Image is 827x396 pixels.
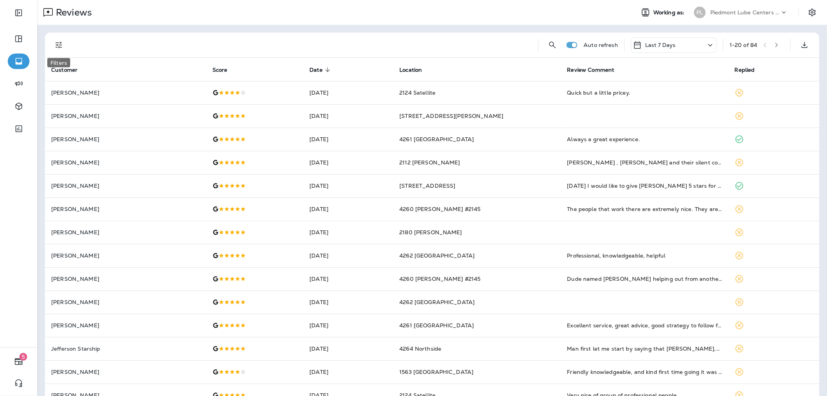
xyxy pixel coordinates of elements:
div: Excellent service, great advice, good strategy to follow for the next 1000 miles. [567,322,722,329]
span: Working as: [653,9,686,16]
div: Always a great experience. [567,135,722,143]
span: Date [309,67,323,73]
span: Replied [735,67,755,73]
span: 4260 [PERSON_NAME] #2145 [399,275,480,282]
td: [DATE] [303,81,393,104]
td: [DATE] [303,221,393,244]
span: 2180 [PERSON_NAME] [399,229,462,236]
button: Export as CSV [797,37,812,53]
p: [PERSON_NAME] [51,276,200,282]
p: Last 7 Days [645,42,676,48]
p: [PERSON_NAME] [51,113,200,119]
p: Piedmont Lube Centers LLC [710,9,780,16]
div: PL [694,7,706,18]
p: Reviews [53,7,92,18]
td: [DATE] [303,174,393,197]
button: 5 [8,354,29,369]
span: 2124 Satellite [399,89,435,96]
p: [PERSON_NAME] [51,206,200,212]
div: The people that work there are extremely nice. They are very efficient. [567,205,722,213]
span: 1563 [GEOGRAPHIC_DATA] [399,368,473,375]
div: Carl , Luna and their silent coworker were friendly and efficient! No appointment but the good cu... [567,159,722,166]
td: [DATE] [303,244,393,267]
p: [PERSON_NAME] [51,159,200,166]
div: Today I would like to give Jordan 5 stars for his exceptional Customer Service. He was extremely ... [567,182,722,190]
span: 4262 [GEOGRAPHIC_DATA] [399,299,475,306]
span: Location [399,66,432,73]
td: [DATE] [303,314,393,337]
td: [DATE] [303,197,393,221]
button: Search Reviews [545,37,560,53]
td: [DATE] [303,291,393,314]
td: [DATE] [303,337,393,360]
td: [DATE] [303,104,393,128]
p: [PERSON_NAME] [51,322,200,329]
div: Dude named Levar helping out from another location was cool. These guys are efficient and cheaper... [567,275,722,283]
span: 4261 [GEOGRAPHIC_DATA] [399,136,474,143]
p: Jefferson Starship [51,346,200,352]
span: Replied [735,66,765,73]
span: Score [212,66,238,73]
p: [PERSON_NAME] [51,229,200,235]
p: [PERSON_NAME] [51,252,200,259]
span: Date [309,66,333,73]
span: Location [399,67,422,73]
span: 4260 [PERSON_NAME] #2145 [399,206,480,213]
span: Customer [51,67,78,73]
span: 4262 [GEOGRAPHIC_DATA] [399,252,475,259]
td: [DATE] [303,151,393,174]
span: 4261 [GEOGRAPHIC_DATA] [399,322,474,329]
span: [STREET_ADDRESS] [399,182,455,189]
div: Friendly knowledgeable, and kind first time going it was fast the young lady was very respectful,... [567,368,722,376]
button: Settings [805,5,819,19]
p: [PERSON_NAME] [51,90,200,96]
div: Professional, knowledgeable, helpful [567,252,722,259]
td: [DATE] [303,360,393,384]
td: [DATE] [303,128,393,151]
p: [PERSON_NAME] [51,136,200,142]
p: [PERSON_NAME] [51,369,200,375]
span: Score [212,67,228,73]
span: 5 [19,353,27,361]
div: 1 - 20 of 84 [730,42,757,48]
span: 2112 [PERSON_NAME] [399,159,460,166]
p: [PERSON_NAME] [51,183,200,189]
button: Filters [51,37,67,53]
p: [PERSON_NAME] [51,299,200,305]
span: Review Comment [567,67,615,73]
span: Customer [51,66,88,73]
span: 4264 Northside [399,345,441,352]
span: [STREET_ADDRESS][PERSON_NAME] [399,112,503,119]
div: Quick but a little pricey. [567,89,722,97]
span: Review Comment [567,66,625,73]
div: Man first let me start by saying that Clay,Jen,and Tyler all deserve a raise. They were awesome, ... [567,345,722,353]
td: [DATE] [303,267,393,291]
button: Expand Sidebar [8,5,29,21]
div: Filters [47,58,70,67]
p: Auto refresh [584,42,618,48]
